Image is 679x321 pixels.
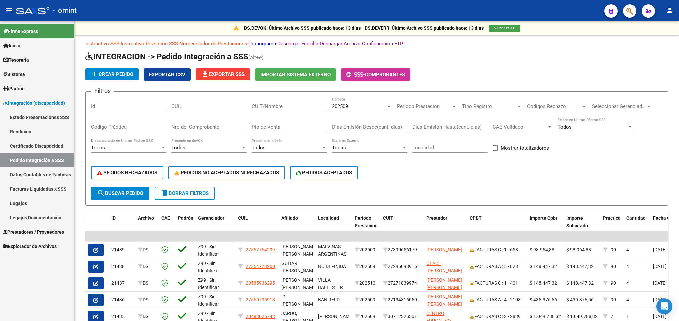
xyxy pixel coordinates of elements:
[244,24,484,32] p: DS.DEVOK: Último Archivo SSS publicado hace: 13 días - DS.DEVERR: Último Archivo SSS publicado ha...
[85,41,119,47] a: Instructivo SSS
[493,124,547,130] span: CAE Validado
[111,263,133,270] div: 21438
[470,279,524,287] div: FACTURAS C : 1 - 401
[355,279,378,287] div: 202510
[383,313,421,320] div: 30712325301
[530,280,557,286] span: $ 148.447,32
[277,41,318,47] a: Descargar Filezilla
[238,215,248,221] span: CUIL
[626,264,629,269] span: 4
[365,72,405,78] span: Comprobantes
[91,187,149,200] button: Buscar Pedido
[281,277,317,298] span: [PERSON_NAME] [PERSON_NAME] , -
[626,247,629,252] span: 4
[603,215,621,221] span: Practica
[135,211,159,240] datatable-header-cell: Archivo
[611,314,613,319] span: 7
[3,85,25,92] span: Padrón
[179,41,247,47] a: Nomenclador de Prestaciones
[161,190,209,196] span: Borrar Filtros
[149,72,185,78] span: Exportar CSV
[656,298,672,314] div: Open Intercom Messenger
[3,56,29,64] span: Tesorería
[138,313,156,320] div: DS
[470,246,524,254] div: FACTURAS C : 1 - 658
[161,189,169,197] mat-icon: delete
[201,71,245,77] span: Exportar SSS
[653,280,667,286] span: [DATE]
[397,103,451,109] span: Periodo Prestacion
[566,247,591,252] span: $ 98.964,88
[246,264,275,269] span: 27554773260
[383,263,421,270] div: 27295098916
[91,145,105,151] span: Todos
[530,314,561,319] span: $ 1.049.788,32
[318,314,354,319] span: [PERSON_NAME]
[3,228,64,236] span: Prestadores / Proveedores
[198,261,219,274] span: Z99 - Sin Identificar
[626,314,629,319] span: 1
[255,68,336,81] button: Importar Sistema Externo
[611,297,616,302] span: 90
[470,296,524,304] div: FACTURAS A : 4 - 2103
[144,68,191,81] button: Exportar CSV
[320,41,403,47] a: Descargar Archivo Configuración FTP
[426,277,462,290] span: [PERSON_NAME] [PERSON_NAME]
[653,297,667,302] span: [DATE]
[383,279,421,287] div: 27271839974
[527,211,564,240] datatable-header-cell: Importe Cpbt.
[97,190,143,196] span: Buscar Pedido
[426,215,447,221] span: Prestador
[530,297,557,302] span: $ 435.376,56
[332,145,346,151] span: Todos
[383,246,421,254] div: 27390656179
[332,103,348,109] span: 202509
[530,264,557,269] span: $ 148.447,32
[426,294,462,315] span: [PERSON_NAME] [PERSON_NAME] ADA
[246,247,275,252] span: 27552764299
[296,170,352,176] span: PEDIDOS ACEPTADOS
[318,297,340,302] span: BANFIELD
[355,313,378,320] div: 202509
[489,25,520,32] button: VER DETALLE
[592,103,646,109] span: Seleccionar Gerenciador
[168,166,285,179] button: PEDIDOS NO ACEPTADOS NI RECHAZADOS
[653,314,667,319] span: [DATE]
[558,124,572,130] span: Todos
[281,244,317,265] span: [PERSON_NAME] [PERSON_NAME] , -
[355,246,378,254] div: 202509
[530,215,559,221] span: Importe Cpbt.
[352,211,380,240] datatable-header-cell: Período Prestación
[161,215,170,221] span: CAE
[281,261,317,281] span: GUITAR [PERSON_NAME] , -
[426,247,462,252] span: [PERSON_NAME]
[159,211,175,240] datatable-header-cell: CAE
[281,294,317,315] span: I?[PERSON_NAME] , -
[195,211,235,240] datatable-header-cell: Gerenciador
[279,211,315,240] datatable-header-cell: Afiliado
[178,215,193,221] span: Padrón
[346,72,365,78] span: -
[171,145,185,151] span: Todos
[53,3,77,18] span: - omint
[97,189,105,197] mat-icon: search
[318,244,346,257] span: MALVINAS ARGENTINAS
[155,187,215,200] button: Borrar Filtros
[198,244,219,257] span: Z99 - Sin Identificar
[111,296,133,304] div: 21436
[246,297,275,302] span: 27560795918
[138,263,156,270] div: DS
[175,211,195,240] datatable-header-cell: Padrón
[653,247,667,252] span: [DATE]
[252,145,266,151] span: Todos
[3,99,65,107] span: Integración (discapacidad)
[138,296,156,304] div: DS
[3,28,38,35] span: Firma Express
[566,215,588,228] span: Importe Solicitado
[530,247,554,252] span: $ 98.964,88
[470,313,524,320] div: FACTURAS C : 2 - 2839
[611,280,616,286] span: 90
[138,215,154,221] span: Archivo
[666,6,674,14] mat-icon: person
[5,6,13,14] mat-icon: menu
